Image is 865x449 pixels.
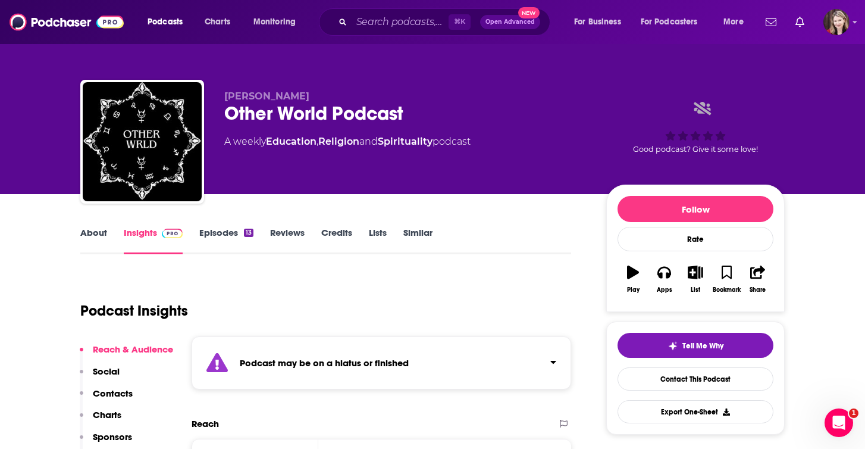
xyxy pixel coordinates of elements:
span: Logged in as galaxygirl [823,9,850,35]
div: List [691,286,700,294]
button: open menu [139,13,198,32]
iframe: Intercom live chat [825,409,853,437]
span: [PERSON_NAME] [224,91,309,102]
span: Podcasts [148,14,183,30]
span: More [723,14,744,30]
a: About [80,227,107,254]
button: Play [618,258,648,301]
button: Follow [618,196,773,222]
p: Charts [93,409,121,420]
button: Share [742,258,773,301]
div: A weekly podcast [224,135,471,149]
span: Monitoring [253,14,296,30]
a: Similar [403,227,432,254]
button: List [680,258,711,301]
span: , [316,136,318,147]
h1: Podcast Insights [80,302,188,320]
a: Spirituality [378,136,432,147]
a: Episodes13 [199,227,253,254]
span: Good podcast? Give it some love! [633,145,758,154]
a: Charts [197,13,237,32]
a: Lists [369,227,387,254]
input: Search podcasts, credits, & more... [352,13,449,32]
div: Play [627,286,640,294]
button: tell me why sparkleTell Me Why [618,333,773,358]
span: New [518,7,540,18]
p: Social [93,366,120,377]
p: Contacts [93,388,133,399]
div: Good podcast? Give it some love! [606,91,785,164]
img: User Profile [823,9,850,35]
button: Show profile menu [823,9,850,35]
button: Apps [648,258,679,301]
a: Show notifications dropdown [761,12,781,32]
a: Contact This Podcast [618,367,773,391]
span: 1 [849,409,858,418]
div: Rate [618,227,773,251]
button: Reach & Audience [80,344,173,366]
button: open menu [633,13,715,32]
span: ⌘ K [449,14,471,30]
button: open menu [566,13,636,32]
a: InsightsPodchaser Pro [124,227,183,254]
button: Charts [80,409,121,431]
button: open menu [245,13,311,32]
span: Tell Me Why [682,341,723,351]
img: Podchaser - Follow, Share and Rate Podcasts [10,11,124,33]
span: Open Advanced [485,19,535,25]
strong: Podcast may be on a hiatus or finished [240,357,409,369]
a: Education [266,136,316,147]
div: Apps [657,286,672,294]
img: Other World Podcast [83,82,202,201]
button: Export One-Sheet [618,400,773,423]
div: Search podcasts, credits, & more... [330,8,562,36]
a: Credits [321,227,352,254]
img: Podchaser Pro [162,229,183,238]
span: Charts [205,14,230,30]
p: Reach & Audience [93,344,173,355]
div: Bookmark [713,286,741,294]
a: Reviews [270,227,305,254]
section: Click to expand status details [192,336,571,389]
button: Contacts [80,388,133,410]
button: Social [80,366,120,388]
button: Bookmark [711,258,742,301]
h2: Reach [192,418,219,429]
img: tell me why sparkle [668,341,678,351]
span: and [359,136,378,147]
button: open menu [715,13,759,32]
p: Sponsors [93,431,132,442]
div: Share [750,286,766,294]
span: For Business [574,14,621,30]
span: For Podcasters [641,14,698,30]
a: Religion [318,136,359,147]
a: Show notifications dropdown [791,12,809,32]
button: Open AdvancedNew [480,15,540,29]
div: 13 [244,229,253,237]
